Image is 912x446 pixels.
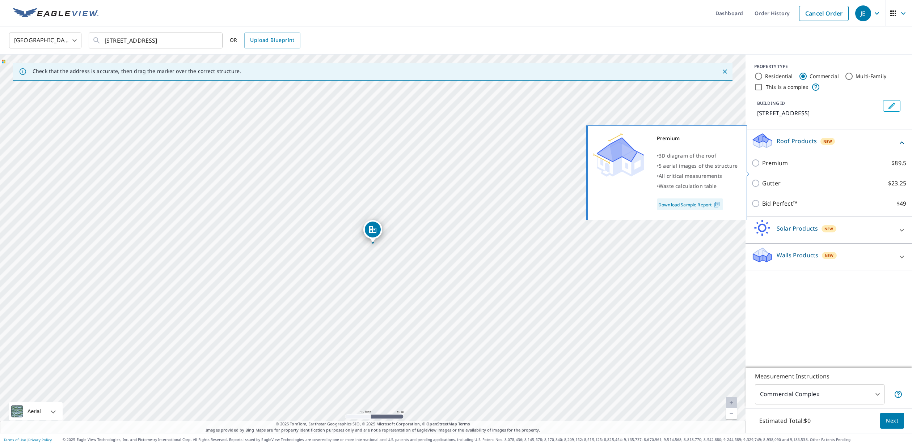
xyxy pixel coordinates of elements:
[762,199,797,208] p: Bid Perfect™
[751,220,906,240] div: Solar ProductsNew
[276,421,470,427] span: © 2025 TomTom, Earthstar Geographics SIO, © 2025 Microsoft Corporation, ©
[891,159,906,167] p: $89.5
[824,226,833,232] span: New
[594,133,644,177] img: Premium
[9,402,63,420] div: Aerial
[823,138,832,144] span: New
[825,253,833,258] span: New
[13,8,98,19] img: EV Logo
[777,251,818,260] p: Walls Products
[883,100,900,112] button: Edit building 1
[755,372,903,381] p: Measurement Instructions
[720,67,730,76] button: Close
[855,5,871,21] div: JE
[762,159,788,167] p: Premium
[4,438,52,442] p: |
[659,172,722,179] span: All critical measurements
[657,181,738,191] div: •
[886,416,898,425] span: Next
[896,199,906,208] p: $49
[657,161,738,171] div: •
[757,109,880,117] p: [STREET_ADDRESS]
[28,437,52,442] a: Privacy Policy
[363,220,382,243] div: Dropped pin, building 1, Commercial property, 509 W Old Northwest Hwy Barrington, IL 60010
[657,133,738,143] div: Premium
[250,36,294,45] span: Upload Blueprint
[762,179,781,188] p: Gutter
[659,162,738,169] span: 5 aerial images of the structure
[9,30,81,51] div: [GEOGRAPHIC_DATA]
[33,68,241,74] p: Check that the address is accurate, then drag the marker over the correct structure.
[757,100,785,106] p: BUILDING ID
[726,408,737,419] a: Current Level 20, Zoom Out
[230,33,300,48] div: OR
[657,198,723,210] a: Download Sample Report
[753,413,816,429] p: Estimated Total: $0
[751,246,906,267] div: Walls ProductsNew
[766,83,808,91] label: This is a complex
[712,201,722,208] img: Pdf Icon
[810,73,839,80] label: Commercial
[856,73,886,80] label: Multi-Family
[726,397,737,408] a: Current Level 20, Zoom In Disabled
[244,33,300,48] a: Upload Blueprint
[105,30,208,51] input: Search by address or latitude-longitude
[755,384,884,404] div: Commercial Complex
[880,413,904,429] button: Next
[751,132,906,153] div: Roof ProductsNew
[657,151,738,161] div: •
[777,224,818,233] p: Solar Products
[25,402,43,420] div: Aerial
[765,73,793,80] label: Residential
[799,6,849,21] a: Cancel Order
[754,63,903,70] div: PROPERTY TYPE
[63,437,908,442] p: © 2025 Eagle View Technologies, Inc. and Pictometry International Corp. All Rights Reserved. Repo...
[888,179,906,188] p: $23.25
[659,152,716,159] span: 3D diagram of the roof
[659,183,717,189] span: Waste calculation table
[4,437,26,442] a: Terms of Use
[657,171,738,181] div: •
[426,421,457,426] a: OpenStreetMap
[458,421,470,426] a: Terms
[777,137,817,145] p: Roof Products
[894,390,903,399] span: Each building may require a separate measurement report; if so, your account will be billed per r...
